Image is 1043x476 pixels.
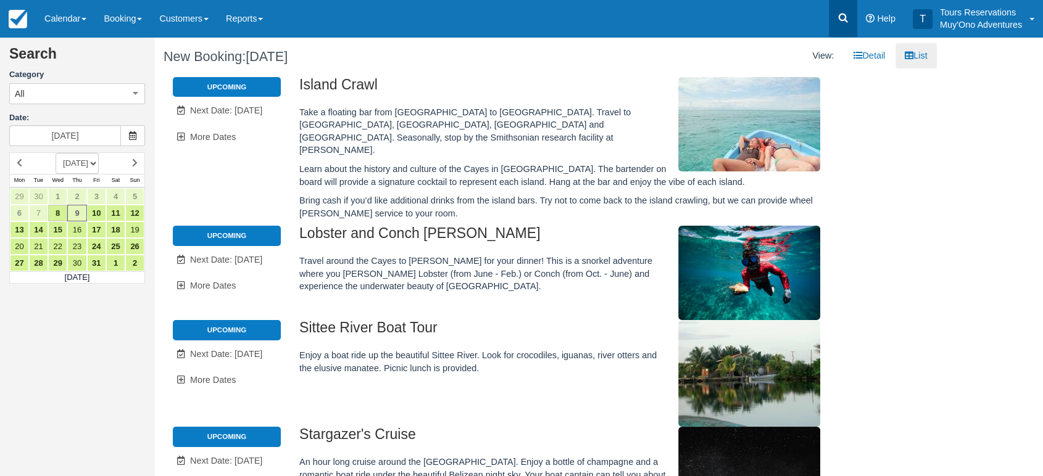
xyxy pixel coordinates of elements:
a: 21 [29,238,48,255]
li: Upcoming [173,320,281,340]
th: Thu [67,174,86,187]
h2: Island Crawl [299,77,854,100]
span: Next Date: [DATE] [190,349,262,359]
span: Next Date: [DATE] [190,255,262,265]
a: 26 [125,238,144,255]
a: 12 [125,205,144,221]
th: Tue [29,174,48,187]
span: More Dates [190,132,236,142]
a: 9 [67,205,86,221]
th: Fri [87,174,106,187]
p: Travel around the Cayes to [PERSON_NAME] for your dinner! This is a snorkel adventure where you [... [299,255,854,293]
li: Upcoming [173,427,281,446]
a: 13 [10,221,29,238]
a: 15 [48,221,67,238]
label: Category [9,69,145,81]
a: 2 [67,188,86,205]
span: Next Date: [DATE] [190,456,262,466]
h2: Sittee River Boat Tour [299,320,854,343]
a: Next Date: [DATE] [173,98,281,123]
span: Help [877,14,895,23]
a: List [895,43,936,68]
a: 8 [48,205,67,221]
a: 11 [106,205,125,221]
a: 28 [29,255,48,271]
span: Next Date: [DATE] [190,105,262,115]
a: Detail [844,43,894,68]
a: 25 [106,238,125,255]
a: 18 [106,221,125,238]
a: Next Date: [DATE] [173,247,281,273]
a: 10 [87,205,106,221]
a: 24 [87,238,106,255]
a: 14 [29,221,48,238]
h2: Stargazer's Cruise [299,427,854,449]
li: View: [803,43,843,68]
a: 27 [10,255,29,271]
li: Upcoming [173,77,281,97]
div: T [913,9,933,29]
a: 7 [29,205,48,221]
a: Next Date: [DATE] [173,448,281,474]
p: Learn about the history and culture of the Cayes in [GEOGRAPHIC_DATA]. The bartender on board wil... [299,163,854,188]
a: 1 [106,255,125,271]
th: Mon [10,174,29,187]
a: 19 [125,221,144,238]
a: 29 [48,255,67,271]
span: All [15,88,25,100]
a: 16 [67,221,86,238]
img: M305-1 [678,77,820,171]
a: 22 [48,238,67,255]
th: Wed [48,174,67,187]
p: Bring cash if you’d like additional drinks from the island bars. Try not to come back to the isla... [299,194,854,220]
a: 2 [125,255,144,271]
p: Tours Reservations [940,6,1022,18]
p: Muy'Ono Adventures [940,18,1022,31]
a: 4 [106,188,125,205]
button: All [9,83,145,104]
span: [DATE] [246,49,288,64]
h2: Search [9,46,145,69]
th: Sat [106,174,125,187]
a: 30 [29,188,48,205]
h1: New Booking: [164,49,536,64]
a: 3 [87,188,106,205]
a: 17 [87,221,106,238]
h2: Lobster and Conch [PERSON_NAME] [299,226,854,248]
li: Upcoming [173,226,281,245]
img: M306-1 [678,226,820,320]
a: 31 [87,255,106,271]
a: 30 [67,255,86,271]
td: [DATE] [10,271,145,284]
a: 1 [48,188,67,205]
span: More Dates [190,375,236,385]
a: 23 [67,238,86,255]
label: Date: [9,112,145,124]
img: M307-1 [678,320,820,427]
p: Enjoy a boat ride up the beautiful Sittee River. Look for crocodiles, iguanas, river otters and t... [299,349,854,374]
a: 29 [10,188,29,205]
a: Next Date: [DATE] [173,342,281,367]
a: 20 [10,238,29,255]
p: Take a floating bar from [GEOGRAPHIC_DATA] to [GEOGRAPHIC_DATA]. Travel to [GEOGRAPHIC_DATA], [GE... [299,106,854,157]
i: Help [866,14,875,23]
img: checkfront-main-nav-mini-logo.png [9,10,27,28]
a: 6 [10,205,29,221]
span: More Dates [190,281,236,290]
a: 5 [125,188,144,205]
th: Sun [125,174,144,187]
